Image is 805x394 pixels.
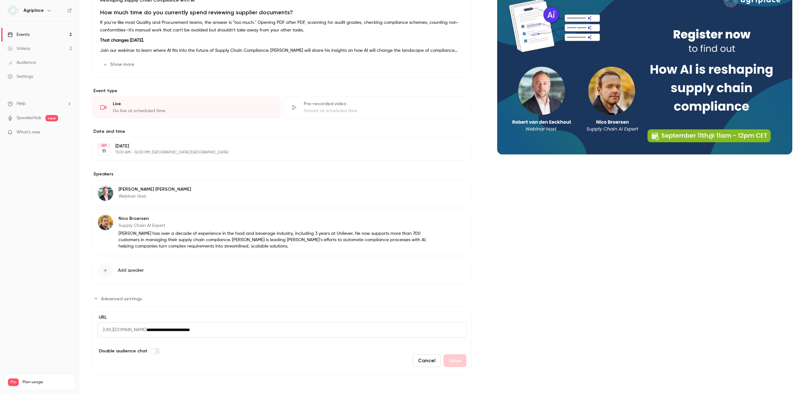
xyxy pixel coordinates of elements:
div: Videos [8,45,30,52]
div: SEP [98,143,110,148]
div: Nico BroersenNico BroersenSupply Chain AI Expert[PERSON_NAME] has over a decade of experience in ... [92,209,472,255]
span: Pro [8,378,19,386]
div: Go live at scheduled time [113,108,273,114]
h1: How much time do you currently spend reviewing supplier documents? [100,9,464,16]
span: Disable audience chat [99,348,147,354]
span: Add speaker [118,267,144,274]
span: new [45,115,58,121]
p: Supply Chain AI Expert [118,222,430,229]
iframe: Noticeable Trigger [64,130,72,135]
div: Pre-recorded video [304,101,463,107]
p: [PERSON_NAME] has over a decade of experience in the food and beverage industry, including 3 year... [118,230,430,249]
button: Cancel [413,354,441,367]
p: Webinar Host [118,193,191,200]
label: Speakers [92,171,472,177]
p: Nico Broersen [118,215,430,222]
div: LiveGo live at scheduled time [92,97,281,118]
div: Pre-recorded videoStream at scheduled time [283,97,471,118]
button: Show more [100,59,138,70]
img: Nico Broersen [98,215,113,230]
div: Live [113,101,273,107]
a: SpeakerHub [17,115,42,121]
p: 11 [102,148,106,154]
p: 11:00 AM - 12:00 PM, [GEOGRAPHIC_DATA]/[GEOGRAPHIC_DATA] [115,150,438,155]
span: [URL][DOMAIN_NAME] [98,322,146,337]
button: Add speaker [92,257,472,283]
label: Date and time [92,128,472,135]
section: Advanced settings [92,294,472,375]
button: Advanced settings [92,294,146,304]
div: Stream at scheduled time [304,108,463,114]
li: help-dropdown-opener [8,100,72,107]
div: Events [8,31,30,38]
div: Robert van den Eeckhout[PERSON_NAME] [PERSON_NAME]Webinar Host [92,180,472,207]
span: Plan usage [23,380,71,385]
p: [PERSON_NAME] [PERSON_NAME] [118,186,191,193]
span: What's new [17,129,40,136]
label: URL [98,314,466,321]
img: Robert van den Eeckhout [98,186,113,201]
p: Event type [92,88,472,94]
img: Agriplace [8,5,18,16]
span: Advanced settings [101,295,142,302]
strong: That changes [DATE]. [100,38,144,43]
p: Join our webinar to learn where AI fits into the future of Supply Chain Compliance. [PERSON_NAME]... [100,47,464,54]
p: If you're like most Quality and Procurement teams, the answer is "too much." Opening PDF after PD... [100,19,464,34]
div: Settings [8,73,33,80]
h6: Agriplace [24,7,44,14]
p: [DATE] [115,143,438,149]
div: Audience [8,59,36,66]
span: Help [17,100,26,107]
